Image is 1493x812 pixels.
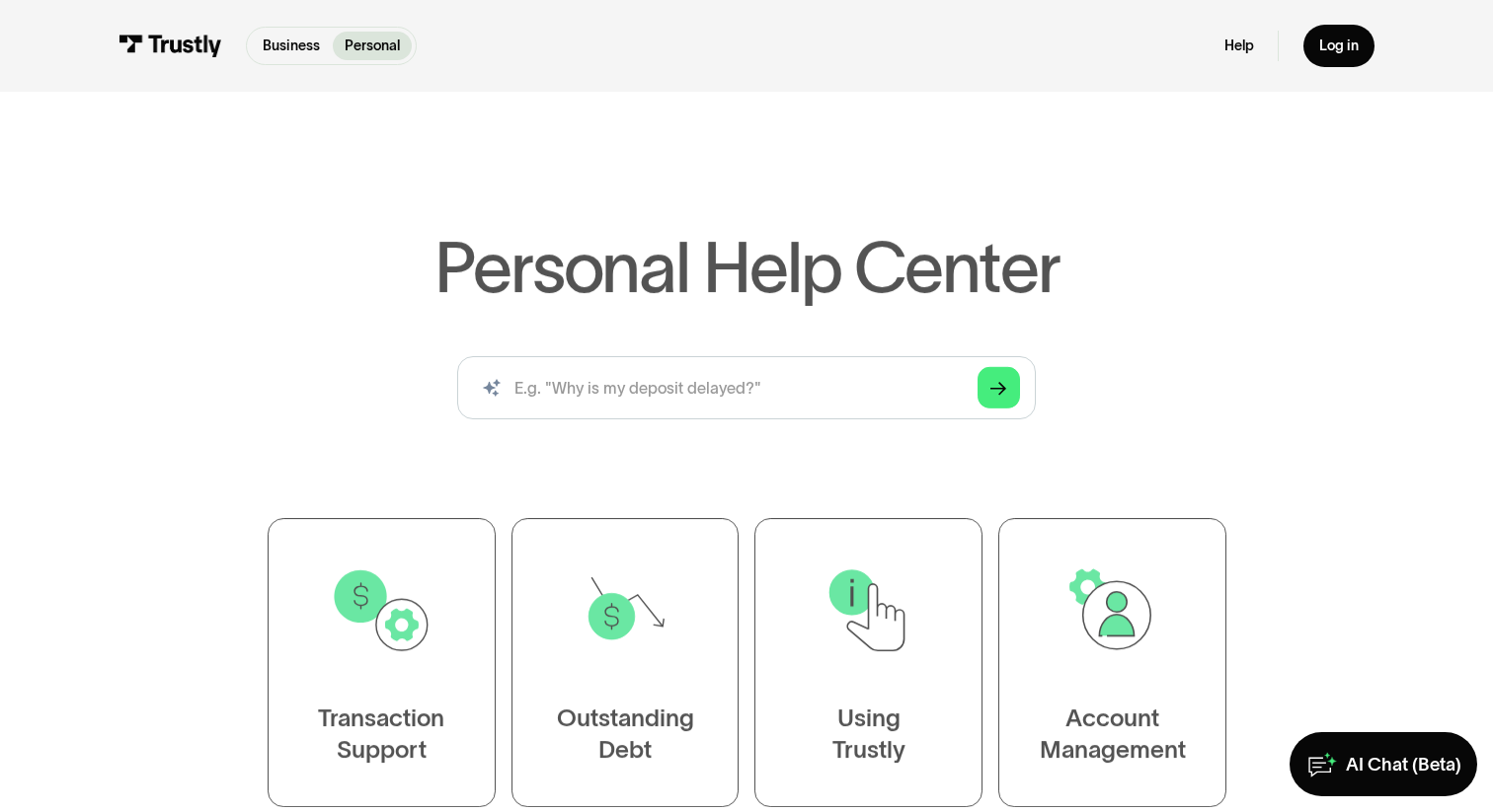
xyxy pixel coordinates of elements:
[434,233,1060,303] h1: Personal Help Center
[1039,702,1185,767] div: Account Management
[831,702,904,767] div: Using Trustly
[998,518,1226,807] a: AccountManagement
[1319,37,1359,54] div: Log in
[345,36,400,56] p: Personal
[457,356,1035,420] input: search
[251,32,332,60] a: Business
[1346,753,1461,776] div: AI Chat (Beta)
[333,32,412,60] a: Personal
[1290,732,1477,796] a: AI Chat (Beta)
[1224,37,1254,54] a: Help
[556,702,693,767] div: Outstanding Debt
[318,702,444,767] div: Transaction Support
[511,518,739,807] a: OutstandingDebt
[268,518,496,807] a: TransactionSupport
[263,36,320,56] p: Business
[754,518,982,807] a: UsingTrustly
[1303,25,1375,67] a: Log in
[118,35,222,56] img: Trustly Logo
[457,356,1035,420] form: Search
